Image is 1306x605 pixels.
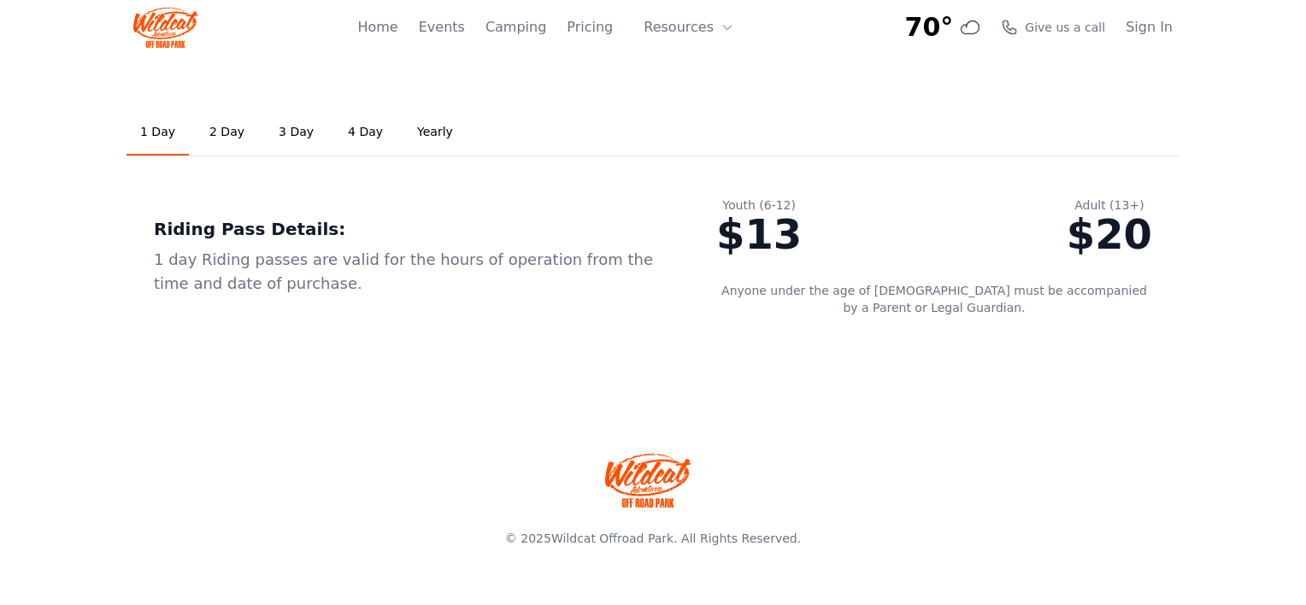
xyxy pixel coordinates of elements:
[567,17,613,38] a: Pricing
[605,453,691,508] img: Wildcat Offroad park
[357,17,397,38] a: Home
[133,7,197,48] img: Wildcat Logo
[265,109,327,156] a: 3 Day
[716,214,802,255] div: $13
[403,109,467,156] a: Yearly
[551,532,674,545] a: Wildcat Offroad Park
[126,109,189,156] a: 1 Day
[1067,214,1152,255] div: $20
[505,532,801,545] span: © 2025 . All Rights Reserved.
[633,10,744,44] button: Resources
[905,12,954,43] span: 70°
[1025,19,1105,36] span: Give us a call
[716,282,1152,316] p: Anyone under the age of [DEMOGRAPHIC_DATA] must be accompanied by a Parent or Legal Guardian.
[1126,17,1173,38] a: Sign In
[154,217,662,241] div: Riding Pass Details:
[1067,197,1152,214] div: Adult (13+)
[1001,19,1105,36] a: Give us a call
[154,248,662,296] div: 1 day Riding passes are valid for the hours of operation from the time and date of purchase.
[716,197,802,214] div: Youth (6-12)
[334,109,397,156] a: 4 Day
[419,17,465,38] a: Events
[196,109,258,156] a: 2 Day
[485,17,546,38] a: Camping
